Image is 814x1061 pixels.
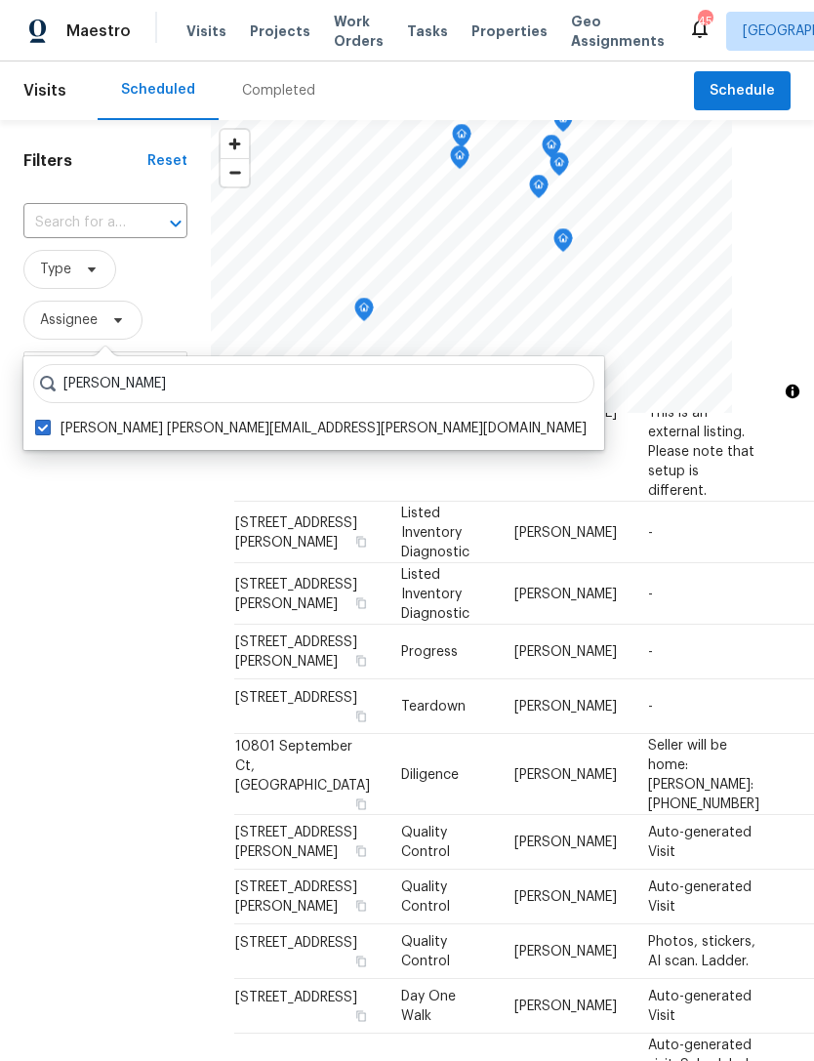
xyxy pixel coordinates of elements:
div: Map marker [549,152,569,183]
span: [STREET_ADDRESS][PERSON_NAME] [235,880,357,914]
span: Quality Control [401,880,450,914]
span: [STREET_ADDRESS][PERSON_NAME] [235,577,357,610]
span: Projects [250,21,310,41]
span: Visits [186,21,226,41]
button: Schedule [694,71,791,111]
span: Auto-generated Visit [648,990,752,1023]
button: Zoom in [221,130,249,158]
span: [STREET_ADDRESS][PERSON_NAME] [235,515,357,549]
span: Schedule [710,79,775,103]
span: Progress [401,645,458,659]
button: Open [162,210,189,237]
div: Map marker [529,175,549,205]
div: Map marker [553,228,573,259]
span: [PERSON_NAME] [514,525,617,539]
button: Copy Address [352,795,370,812]
span: 10801 September Ct, [GEOGRAPHIC_DATA] [235,739,370,792]
span: [PERSON_NAME] [514,945,617,959]
div: Scheduled [121,80,195,100]
button: Toggle attribution [781,380,804,403]
div: Map marker [553,108,573,139]
span: Listed Inventory Diagnostic [401,506,469,558]
span: Day One Walk [401,990,456,1023]
canvas: Map [211,120,732,413]
span: Listed Inventory Diagnostic [401,567,469,620]
span: [PERSON_NAME] [514,836,617,849]
button: Copy Address [352,897,370,915]
span: [STREET_ADDRESS] [235,991,357,1004]
span: Properties [471,21,548,41]
div: Completed [242,81,315,101]
span: Assignee [40,310,98,330]
span: - [648,700,653,714]
span: Work Orders [334,12,384,51]
span: - [648,525,653,539]
span: [PERSON_NAME] [514,1000,617,1013]
span: Visits [23,69,66,112]
span: [PERSON_NAME] [514,645,617,659]
span: Auto-generated Visit [648,880,752,914]
span: Quality Control [401,826,450,859]
span: - [648,587,653,600]
span: [STREET_ADDRESS][PERSON_NAME] [235,826,357,859]
span: Seller will be home: [PERSON_NAME]: [PHONE_NUMBER] [648,738,759,810]
span: [STREET_ADDRESS] [235,691,357,705]
span: Zoom out [221,159,249,186]
span: [STREET_ADDRESS][PERSON_NAME] [235,635,357,669]
span: Diligence [401,767,459,781]
span: Toggle attribution [787,381,798,402]
div: 45 [698,12,712,31]
span: Auto-generated visit. Scheduled for the same time as QC Visit. This is an external listing. Pleas... [648,327,755,497]
label: [PERSON_NAME] [PERSON_NAME][EMAIL_ADDRESS][PERSON_NAME][DOMAIN_NAME] [35,419,587,438]
button: Copy Address [352,652,370,670]
span: [PERSON_NAME] [514,587,617,600]
span: [PERSON_NAME] [514,767,617,781]
span: Maestro [66,21,131,41]
button: Zoom out [221,158,249,186]
span: Photos, stickers, AI scan. Ladder. [648,935,755,968]
span: Teardown [401,700,466,714]
span: Geo Assignments [571,12,665,51]
span: Tasks [407,24,448,38]
button: Copy Address [352,593,370,611]
span: - [648,645,653,659]
button: Copy Address [352,708,370,725]
div: Map marker [452,124,471,154]
span: Quality Control [401,935,450,968]
button: Copy Address [352,1007,370,1025]
button: Copy Address [352,842,370,860]
div: Map marker [354,298,374,328]
span: Type [40,260,71,279]
input: Search for an address... [23,208,133,238]
span: Auto-generated Visit [648,826,752,859]
button: Copy Address [352,953,370,970]
div: Map marker [542,135,561,165]
h1: Filters [23,151,147,171]
span: [STREET_ADDRESS] [235,936,357,950]
span: [PERSON_NAME] [514,700,617,714]
span: [PERSON_NAME] [514,890,617,904]
div: Map marker [450,145,469,176]
div: Reset [147,151,187,171]
button: Copy Address [352,532,370,550]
